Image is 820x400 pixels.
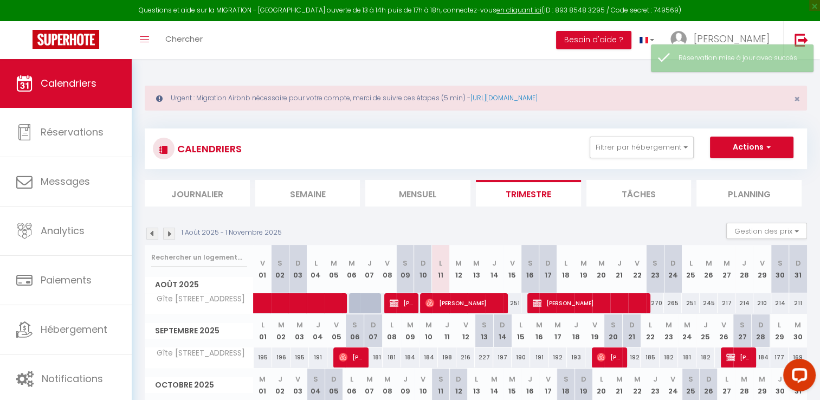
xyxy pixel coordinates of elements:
abbr: M [723,258,729,268]
abbr: M [684,320,690,330]
abbr: M [331,258,337,268]
abbr: L [439,258,442,268]
button: Close [794,94,800,104]
abbr: S [403,258,408,268]
th: 04 [309,314,327,347]
abbr: J [574,320,578,330]
span: Chercher [165,33,203,44]
div: 191 [530,347,548,367]
abbr: M [259,374,266,384]
abbr: J [617,258,622,268]
abbr: S [740,320,745,330]
abbr: M [491,374,498,384]
abbr: D [545,258,551,268]
abbr: M [554,320,561,330]
abbr: S [313,374,318,384]
th: 26 [715,314,733,347]
abbr: L [475,374,478,384]
th: 13 [475,314,493,347]
abbr: M [425,320,432,330]
abbr: L [390,320,393,330]
th: 11 [432,245,450,293]
abbr: D [670,258,676,268]
abbr: L [519,320,522,330]
abbr: S [563,374,568,384]
abbr: J [703,320,708,330]
th: 02 [271,245,289,293]
th: 24 [664,245,682,293]
span: Gîte [STREET_ADDRESS] [147,293,248,305]
div: 270 [646,293,664,313]
th: 27 [718,245,735,293]
abbr: D [420,258,425,268]
abbr: S [688,374,693,384]
li: Journalier [145,180,250,207]
th: 09 [401,314,419,347]
th: 27 [733,314,752,347]
th: 01 [254,314,272,347]
abbr: D [331,374,337,384]
th: 17 [539,245,557,293]
span: × [794,92,800,106]
div: 211 [789,293,807,313]
div: 217 [718,293,735,313]
div: 192 [622,347,641,367]
span: Calendriers [41,76,96,90]
button: Besoin d'aide ? [556,31,631,49]
div: 190 [512,347,530,367]
th: 24 [678,314,696,347]
th: 21 [610,245,628,293]
span: Analytics [41,224,85,237]
span: Notifications [42,372,103,385]
div: 181 [364,347,383,367]
abbr: J [403,374,407,384]
abbr: D [796,258,801,268]
abbr: V [295,374,300,384]
p: 1 Août 2025 - 1 Novembre 2025 [182,228,282,238]
abbr: D [456,374,461,384]
abbr: S [611,320,616,330]
div: 198 [438,347,456,367]
abbr: J [492,258,496,268]
abbr: J [445,320,449,330]
abbr: V [421,374,425,384]
abbr: M [795,320,801,330]
abbr: L [261,320,264,330]
th: 20 [592,245,610,293]
th: 25 [682,245,700,293]
a: Chercher [157,21,211,59]
div: 182 [696,347,715,367]
abbr: M [296,320,303,330]
th: 05 [327,314,346,347]
abbr: V [635,258,640,268]
div: Urgent : Migration Airbnb nécessaire pour votre compte, merci de suivre ces étapes (5 min) - [145,86,807,111]
th: 22 [641,314,659,347]
span: [PERSON_NAME] [533,293,646,313]
abbr: V [592,320,597,330]
div: 185 [641,347,659,367]
input: Rechercher un logement... [151,248,247,267]
abbr: L [725,374,728,384]
div: 216 [456,347,475,367]
th: 10 [419,314,438,347]
span: [PERSON_NAME] [597,347,621,367]
th: 29 [770,314,789,347]
abbr: V [670,374,675,384]
th: 09 [396,245,414,293]
th: 08 [378,245,396,293]
span: Septembre 2025 [145,323,253,339]
th: 18 [557,245,574,293]
abbr: V [334,320,339,330]
abbr: D [581,374,586,384]
span: Octobre 2025 [145,377,253,393]
th: 18 [567,314,585,347]
abbr: D [758,320,764,330]
abbr: V [760,258,765,268]
th: 23 [646,245,664,293]
span: [PERSON_NAME] [390,293,414,313]
abbr: V [463,320,468,330]
abbr: M [634,374,641,384]
th: 04 [307,245,325,293]
abbr: M [348,258,355,268]
th: 22 [628,245,646,293]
